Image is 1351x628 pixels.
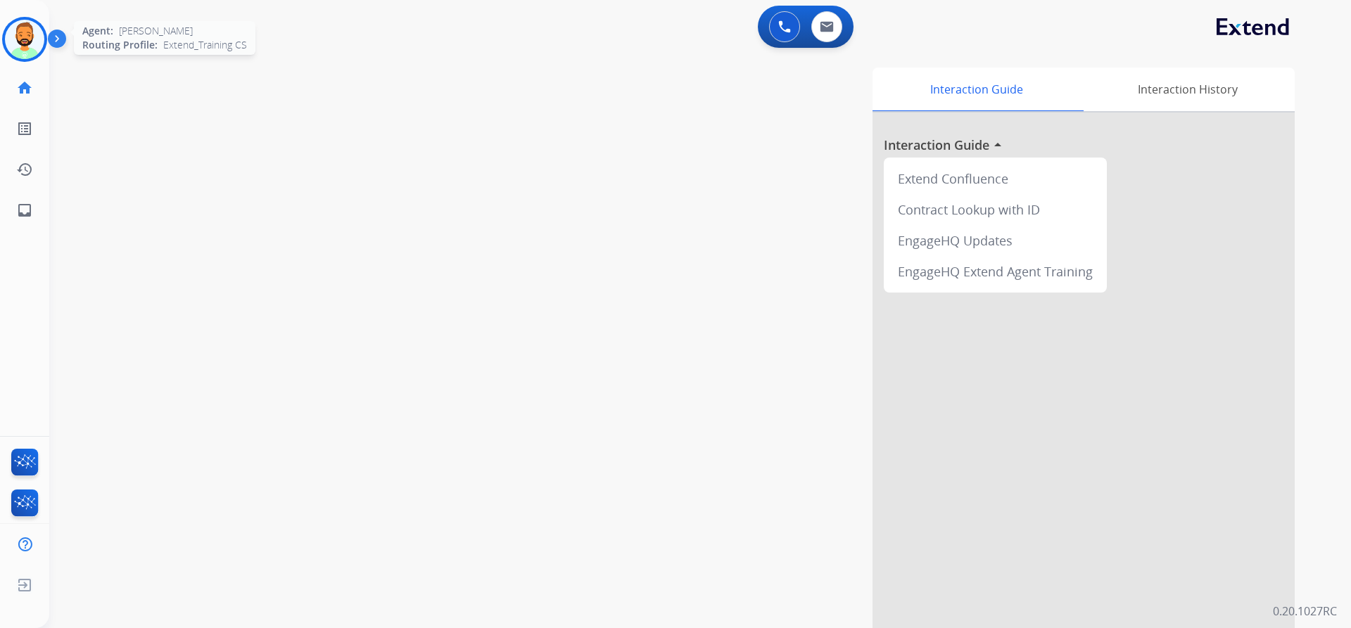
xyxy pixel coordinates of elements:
div: Extend Confluence [889,163,1101,194]
mat-icon: history [16,161,33,178]
div: Interaction Guide [873,68,1080,111]
mat-icon: home [16,79,33,96]
div: EngageHQ Extend Agent Training [889,256,1101,287]
img: avatar [5,20,44,59]
div: Interaction History [1080,68,1295,111]
span: Routing Profile: [82,38,158,52]
div: Contract Lookup with ID [889,194,1101,225]
div: EngageHQ Updates [889,225,1101,256]
mat-icon: inbox [16,202,33,219]
span: [PERSON_NAME] [119,24,193,38]
span: Extend_Training CS [163,38,247,52]
mat-icon: list_alt [16,120,33,137]
p: 0.20.1027RC [1273,603,1337,620]
span: Agent: [82,24,113,38]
